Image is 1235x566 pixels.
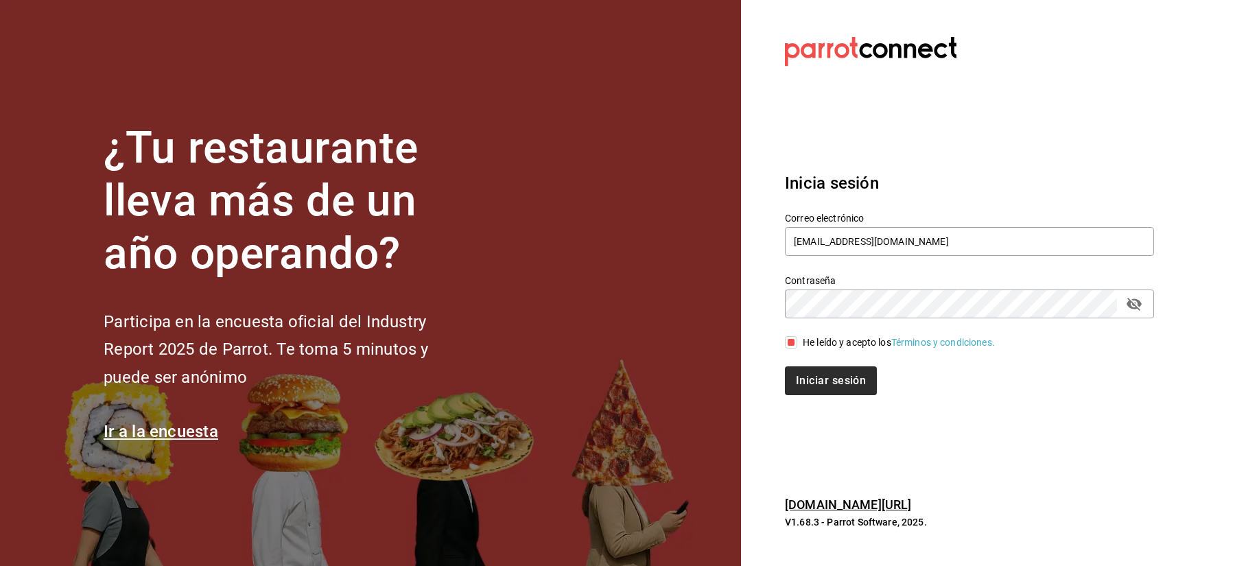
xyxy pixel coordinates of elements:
[104,308,474,392] h2: Participa en la encuesta oficial del Industry Report 2025 de Parrot. Te toma 5 minutos y puede se...
[785,227,1154,256] input: Ingresa tu correo electrónico
[785,366,877,395] button: Iniciar sesión
[785,276,1154,285] label: Contraseña
[803,335,995,350] div: He leído y acepto los
[891,337,995,348] a: Términos y condiciones.
[104,122,474,280] h1: ¿Tu restaurante lleva más de un año operando?
[785,497,911,512] a: [DOMAIN_NAME][URL]
[1122,292,1146,316] button: passwordField
[785,213,1154,223] label: Correo electrónico
[104,422,218,441] a: Ir a la encuesta
[785,515,1154,529] p: V1.68.3 - Parrot Software, 2025.
[785,171,1154,196] h3: Inicia sesión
